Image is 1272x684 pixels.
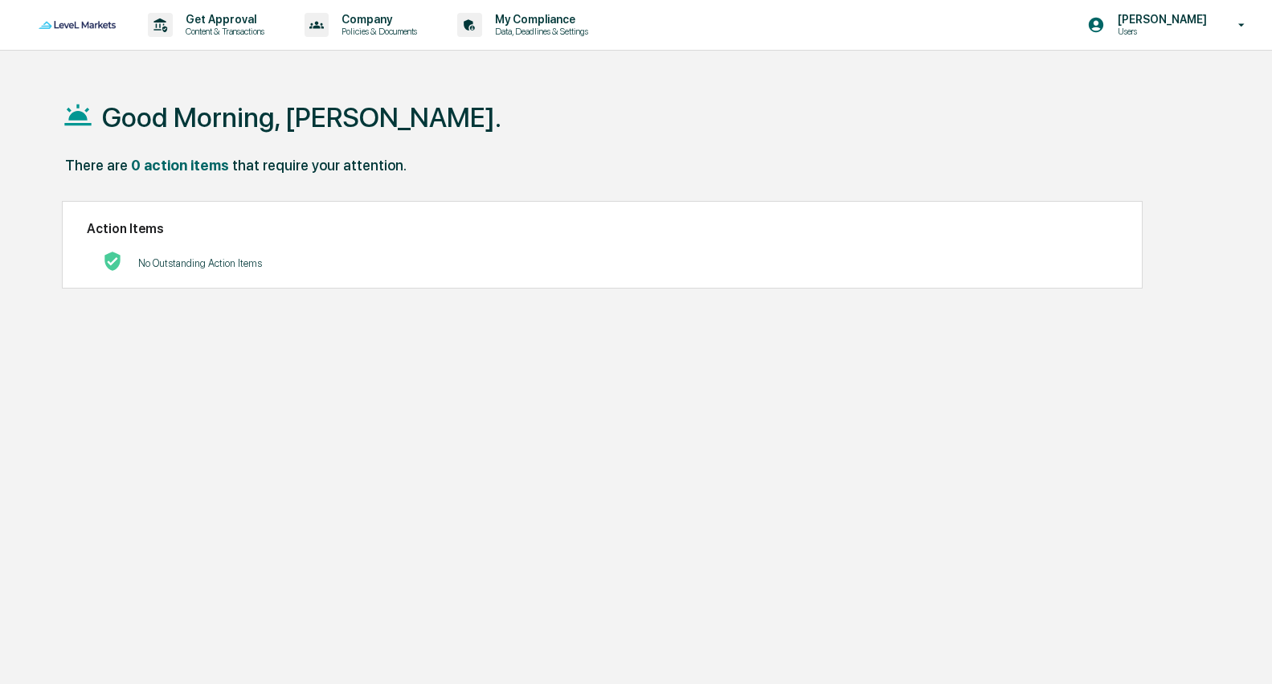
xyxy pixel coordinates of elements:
p: My Compliance [482,13,596,26]
p: No Outstanding Action Items [138,257,262,269]
div: There are [65,157,128,174]
p: Company [329,13,425,26]
div: that require your attention. [232,157,407,174]
img: No Actions logo [103,252,122,271]
h2: Action Items [87,221,1117,236]
p: Data, Deadlines & Settings [482,26,596,37]
p: [PERSON_NAME] [1105,13,1215,26]
p: Users [1105,26,1215,37]
h1: Good Morning, [PERSON_NAME]. [102,101,501,133]
p: Policies & Documents [329,26,425,37]
img: logo [39,21,116,28]
p: Content & Transactions [173,26,272,37]
p: Get Approval [173,13,272,26]
div: 0 action items [131,157,229,174]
